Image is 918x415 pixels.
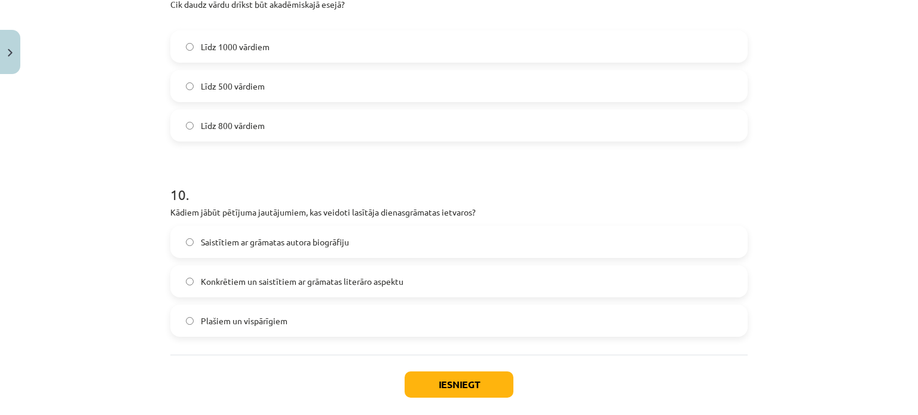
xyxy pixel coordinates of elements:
[170,165,748,202] h1: 10 .
[201,41,270,53] span: Līdz 1000 vārdiem
[186,278,194,285] input: Konkrētiem un saistītiem ar grāmatas literāro aspektu
[186,238,194,246] input: Saistītiem ar grāmatas autora biogrāfiju
[170,206,748,219] p: Kādiem jābūt pētījuma jautājumiem, kas veidoti lasītāja dienasgrāmatas ietvaros?
[186,317,194,325] input: Plašiem un vispārīgiem
[186,43,194,51] input: Līdz 1000 vārdiem
[405,371,513,398] button: Iesniegt
[186,122,194,130] input: Līdz 800 vārdiem
[8,49,13,57] img: icon-close-lesson-0947bae3869378f0d4975bcd49f059093ad1ed9edebbc8119c70593378902aed.svg
[201,275,403,288] span: Konkrētiem un saistītiem ar grāmatas literāro aspektu
[201,119,265,132] span: Līdz 800 vārdiem
[201,236,349,248] span: Saistītiem ar grāmatas autora biogrāfiju
[201,315,287,327] span: Plašiem un vispārīgiem
[186,82,194,90] input: Līdz 500 vārdiem
[201,80,265,93] span: Līdz 500 vārdiem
